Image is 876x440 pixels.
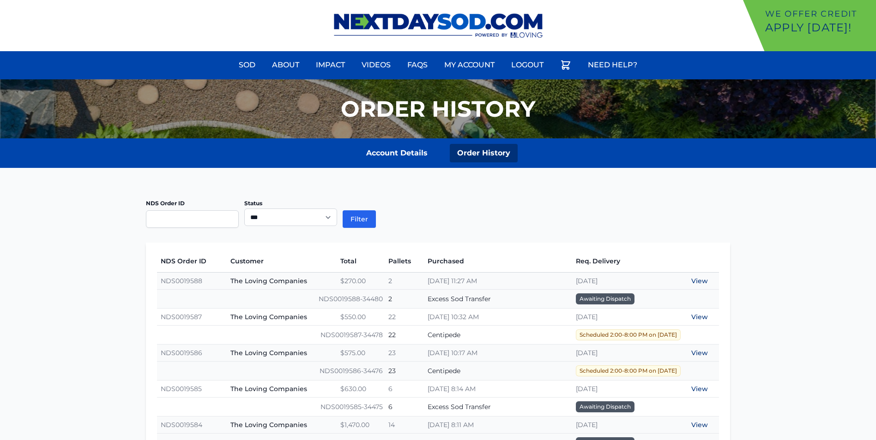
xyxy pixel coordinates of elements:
td: 6 [385,398,424,416]
a: FAQs [402,54,433,76]
td: 23 [385,345,424,362]
td: 22 [385,326,424,345]
a: Impact [310,54,350,76]
td: NDS0019585-34475 [157,398,385,416]
td: The Loving Companies [227,345,337,362]
button: Filter [343,210,376,228]
td: Excess Sod Transfer [424,290,572,309]
td: [DATE] [572,309,661,326]
td: [DATE] 8:11 AM [424,416,572,434]
td: 6 [385,381,424,398]
span: Awaiting Dispatch [576,401,634,412]
a: NDS0019587 [161,313,202,321]
span: Awaiting Dispatch [576,293,634,304]
td: 23 [385,362,424,381]
td: The Loving Companies [227,309,337,326]
a: View [691,421,708,429]
td: [DATE] 8:14 AM [424,381,572,398]
h1: Order History [341,98,535,120]
td: The Loving Companies [227,416,337,434]
a: View [691,385,708,393]
a: View [691,313,708,321]
td: NDS0019588-34480 [157,290,385,309]
th: Customer [227,250,337,273]
p: Apply [DATE]! [765,20,872,35]
th: Req. Delivery [572,250,661,273]
a: View [691,349,708,357]
label: Status [244,200,262,207]
a: Account Details [359,144,435,162]
td: [DATE] [572,273,661,290]
td: $270.00 [337,273,385,290]
a: NDS0019586 [161,349,202,357]
td: [DATE] [572,381,661,398]
td: NDS0019587-34478 [157,326,385,345]
td: 22 [385,309,424,326]
th: Purchased [424,250,572,273]
td: $630.00 [337,381,385,398]
a: NDS0019585 [161,385,202,393]
td: $1,470.00 [337,416,385,434]
td: 14 [385,416,424,434]
a: Sod [233,54,261,76]
a: Need Help? [582,54,643,76]
span: Scheduled 2:00-8:00 PM on [DATE] [576,329,681,340]
th: Pallets [385,250,424,273]
td: 2 [385,290,424,309]
a: Logout [506,54,549,76]
td: [DATE] 10:32 AM [424,309,572,326]
th: Total [337,250,385,273]
td: [DATE] [572,345,661,362]
td: The Loving Companies [227,273,337,290]
td: [DATE] [572,416,661,434]
td: Centipede [424,362,572,381]
a: NDS0019588 [161,277,202,285]
td: [DATE] 11:27 AM [424,273,572,290]
a: View [691,277,708,285]
a: Videos [356,54,396,76]
td: $550.00 [337,309,385,326]
td: $575.00 [337,345,385,362]
p: We offer Credit [765,7,872,20]
td: [DATE] 10:17 AM [424,345,572,362]
a: About [266,54,305,76]
td: 2 [385,273,424,290]
a: Order History [450,144,518,162]
a: NDS0019584 [161,421,202,429]
td: Excess Sod Transfer [424,398,572,416]
span: Scheduled 2:00-8:00 PM on [DATE] [576,365,681,376]
td: Centipede [424,326,572,345]
td: The Loving Companies [227,381,337,398]
th: NDS Order ID [157,250,226,273]
label: NDS Order ID [146,200,185,207]
td: NDS0019586-34476 [157,362,385,381]
a: My Account [439,54,500,76]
